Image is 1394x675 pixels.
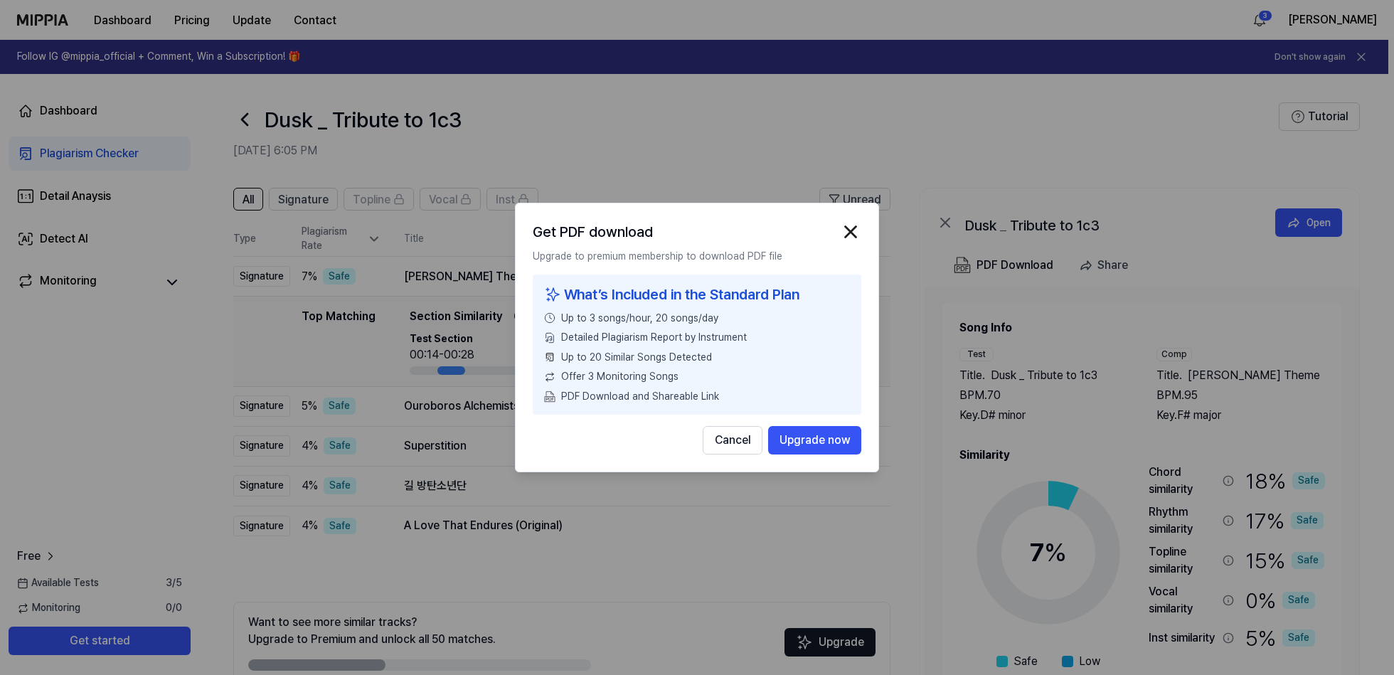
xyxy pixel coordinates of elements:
[544,283,850,306] div: What’s Included in the Standard Plan
[544,391,555,403] img: PDF Download
[561,331,747,345] span: Detailed Plagiarism Report by Instrument
[561,390,719,404] span: PDF Download and Shareable Link
[768,426,861,455] button: Upgrade now
[703,426,762,455] button: Cancel
[533,220,653,243] h2: Get PDF download
[544,283,561,306] img: sparkles icon
[561,370,679,384] span: Offer 3 Monitoring Songs
[561,312,718,326] span: Up to 3 songs/hour, 20 songs/day
[533,249,861,263] p: Upgrade to premium membership to download PDF file
[561,351,712,365] span: Up to 20 Similar Songs Detected
[840,221,861,243] img: close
